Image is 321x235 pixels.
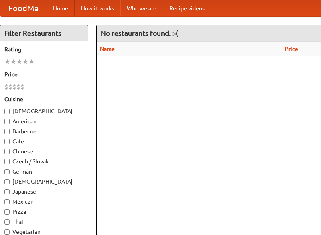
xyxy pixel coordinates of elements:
input: Japanese [4,189,10,194]
li: ★ [16,57,22,66]
label: Mexican [4,198,84,206]
input: German [4,169,10,174]
a: Recipe videos [163,0,211,16]
h4: Filter Restaurants [0,25,88,41]
label: Cafe [4,137,84,145]
label: Chinese [4,147,84,155]
h5: Cuisine [4,95,84,103]
input: Chinese [4,149,10,154]
a: Who we are [120,0,163,16]
li: $ [16,82,20,91]
h5: Rating [4,45,84,53]
input: [DEMOGRAPHIC_DATA] [4,179,10,184]
input: Czech / Slovak [4,159,10,164]
label: Japanese [4,188,84,196]
a: Home [47,0,75,16]
label: Pizza [4,208,84,216]
input: Thai [4,219,10,225]
label: [DEMOGRAPHIC_DATA] [4,107,84,115]
li: ★ [22,57,28,66]
li: ★ [10,57,16,66]
input: Barbecue [4,129,10,134]
li: $ [12,82,16,91]
input: Vegetarian [4,229,10,235]
li: ★ [4,57,10,66]
li: $ [20,82,24,91]
a: Price [285,46,298,52]
li: $ [8,82,12,91]
label: Thai [4,218,84,226]
label: Czech / Slovak [4,157,84,166]
input: Pizza [4,209,10,215]
li: ★ [28,57,35,66]
label: Barbecue [4,127,84,135]
ng-pluralize: No restaurants found. :-( [101,29,178,37]
input: Cafe [4,139,10,144]
input: [DEMOGRAPHIC_DATA] [4,109,10,114]
a: Name [100,46,115,52]
input: Mexican [4,199,10,204]
a: How it works [75,0,120,16]
label: American [4,117,84,125]
li: $ [4,82,8,91]
h5: Price [4,70,84,78]
input: American [4,119,10,124]
label: [DEMOGRAPHIC_DATA] [4,178,84,186]
a: FoodMe [0,0,47,16]
label: German [4,168,84,176]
